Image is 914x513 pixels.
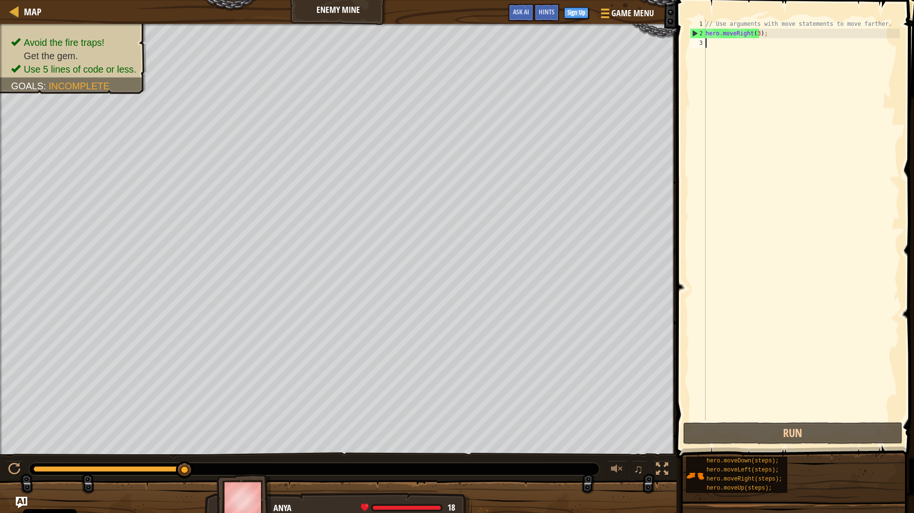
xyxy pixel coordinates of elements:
[24,5,42,18] span: Map
[690,19,706,29] div: 1
[361,503,455,512] div: health: 18 / 18
[608,460,627,480] button: Adjust volume
[24,64,136,75] span: Use 5 lines of code or less.
[683,422,903,444] button: Run
[11,81,44,91] span: Goals
[564,7,588,19] button: Sign Up
[707,467,779,473] span: hero.moveLeft(steps);
[24,51,78,61] span: Get the gem.
[16,497,27,508] button: Ask AI
[24,37,105,48] span: Avoid the fire traps!
[707,485,772,492] span: hero.moveUp(steps);
[690,38,706,48] div: 3
[513,7,529,16] span: Ask AI
[707,458,779,464] span: hero.moveDown(steps);
[631,460,648,480] button: ♫
[5,460,24,480] button: Ctrl + P: Play
[690,29,706,38] div: 2
[686,467,704,485] img: portrait.png
[44,81,49,91] span: :
[593,4,660,26] button: Game Menu
[49,81,109,91] span: Incomplete
[611,7,654,20] span: Game Menu
[19,5,42,18] a: Map
[633,462,643,476] span: ♫
[11,49,136,63] li: Get the gem.
[539,7,555,16] span: Hints
[11,63,136,76] li: Use 5 lines of code or less.
[707,476,782,482] span: hero.moveRight(steps);
[11,36,136,49] li: Avoid the fire traps!
[653,460,672,480] button: Toggle fullscreen
[508,4,534,21] button: Ask AI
